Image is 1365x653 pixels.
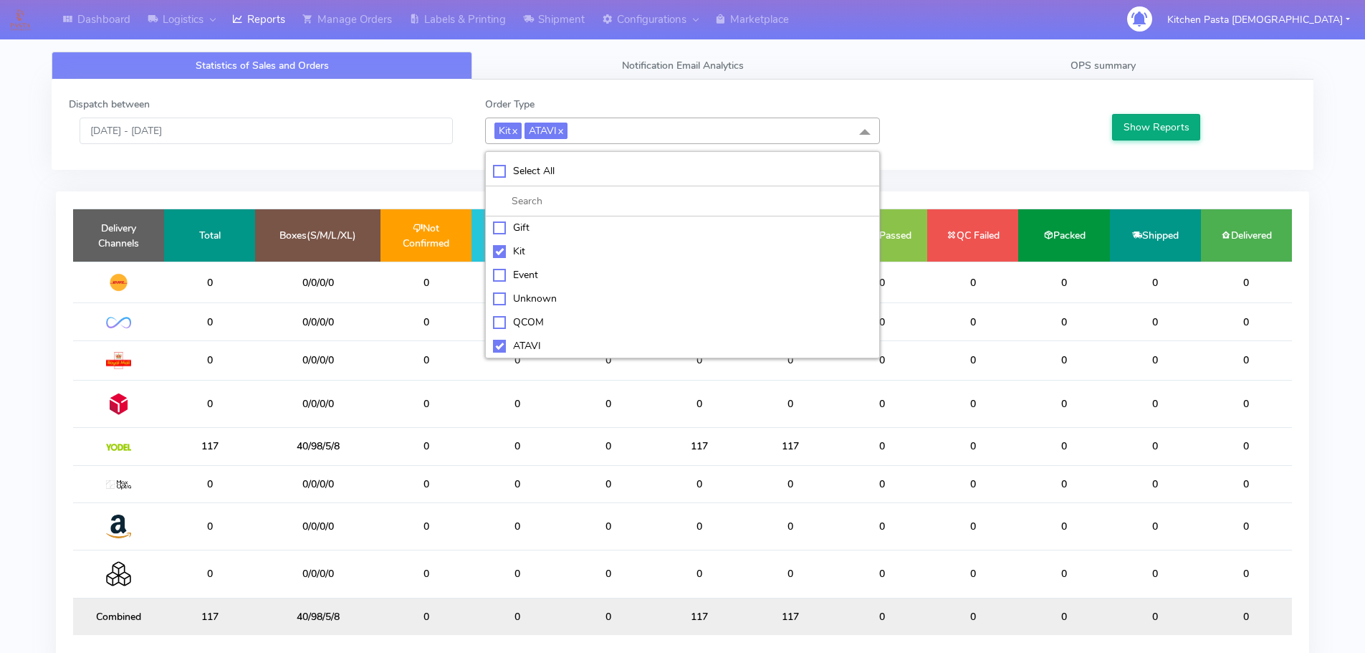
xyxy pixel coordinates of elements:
td: 0 [380,340,471,380]
label: Dispatch between [69,97,150,112]
td: 0 [836,340,927,380]
td: 0 [1018,303,1109,340]
td: 0 [1018,502,1109,550]
td: 0 [380,428,471,465]
td: 0 [836,465,927,502]
td: 0 [471,428,562,465]
td: 0 [562,502,653,550]
td: Combined [73,598,164,635]
td: 0 [164,303,255,340]
td: 0 [836,428,927,465]
td: 0 [927,380,1018,427]
td: 0/0/0/0 [255,502,380,550]
td: Delivered [1201,209,1292,262]
td: 0 [745,465,836,502]
button: Kitchen Pasta [DEMOGRAPHIC_DATA] [1156,5,1361,34]
a: x [511,123,517,138]
td: 0 [1018,598,1109,635]
div: QCOM [493,315,872,330]
td: 0 [380,465,471,502]
td: 0 [1018,465,1109,502]
td: 0 [1018,428,1109,465]
td: 0 [836,550,927,598]
td: 0 [654,340,745,380]
div: Kit [493,244,872,259]
td: 0 [1201,465,1292,502]
td: 0 [562,465,653,502]
td: 0 [927,262,1018,303]
td: 0/0/0/0 [255,340,380,380]
td: 0 [1018,380,1109,427]
td: 0 [927,340,1018,380]
td: 117 [745,598,836,635]
div: ATAVI [493,338,872,353]
td: 0 [471,502,562,550]
td: 0 [1110,598,1201,635]
td: 0 [562,598,653,635]
td: 117 [164,428,255,465]
td: 0 [471,303,562,340]
td: 0 [164,380,255,427]
td: 0 [471,598,562,635]
span: Kit [494,123,522,139]
td: 0 [1201,428,1292,465]
td: 0 [1110,428,1201,465]
td: 0 [380,380,471,427]
td: 0 [836,502,927,550]
td: QC Passed [836,209,927,262]
td: 0 [1201,550,1292,598]
td: 0 [1110,380,1201,427]
span: Notification Email Analytics [622,59,744,72]
img: Yodel [106,444,131,451]
td: 0 [1018,340,1109,380]
img: OnFleet [106,317,131,329]
td: 117 [654,598,745,635]
td: 0 [745,380,836,427]
td: Not Confirmed [380,209,471,262]
td: Confirmed [471,209,562,262]
td: 0 [1110,262,1201,303]
td: 0 [1110,465,1201,502]
td: 0 [1201,502,1292,550]
td: 0 [471,262,562,303]
td: 0/0/0/0 [255,303,380,340]
div: Select All [493,163,872,178]
td: 0 [927,598,1018,635]
td: 0 [654,550,745,598]
td: 0 [471,380,562,427]
td: 0 [1110,303,1201,340]
img: MaxOptra [106,480,131,490]
img: Collection [106,561,131,586]
td: 0 [927,502,1018,550]
td: 0 [380,550,471,598]
td: 0 [562,340,653,380]
td: Packed [1018,209,1109,262]
td: 0/0/0/0 [255,550,380,598]
td: 40/98/5/8 [255,598,380,635]
td: 0 [471,340,562,380]
img: Royal Mail [106,352,131,369]
td: 0 [164,262,255,303]
ul: Tabs [52,52,1313,80]
td: 0 [1201,340,1292,380]
td: 117 [745,428,836,465]
td: 0 [471,550,562,598]
td: 0 [562,550,653,598]
td: 0 [745,502,836,550]
img: Amazon [106,514,131,539]
td: 0 [471,465,562,502]
td: 0 [927,428,1018,465]
td: 0 [562,428,653,465]
td: 0/0/0/0 [255,465,380,502]
input: multiselect-search [493,194,872,209]
td: 0 [164,502,255,550]
td: Shipped [1110,209,1201,262]
td: 0/0/0/0 [255,380,380,427]
td: 0 [380,262,471,303]
div: Gift [493,220,872,235]
td: 0 [164,465,255,502]
td: 117 [164,598,255,635]
td: 0 [836,303,927,340]
td: 0 [562,380,653,427]
td: 0 [836,262,927,303]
